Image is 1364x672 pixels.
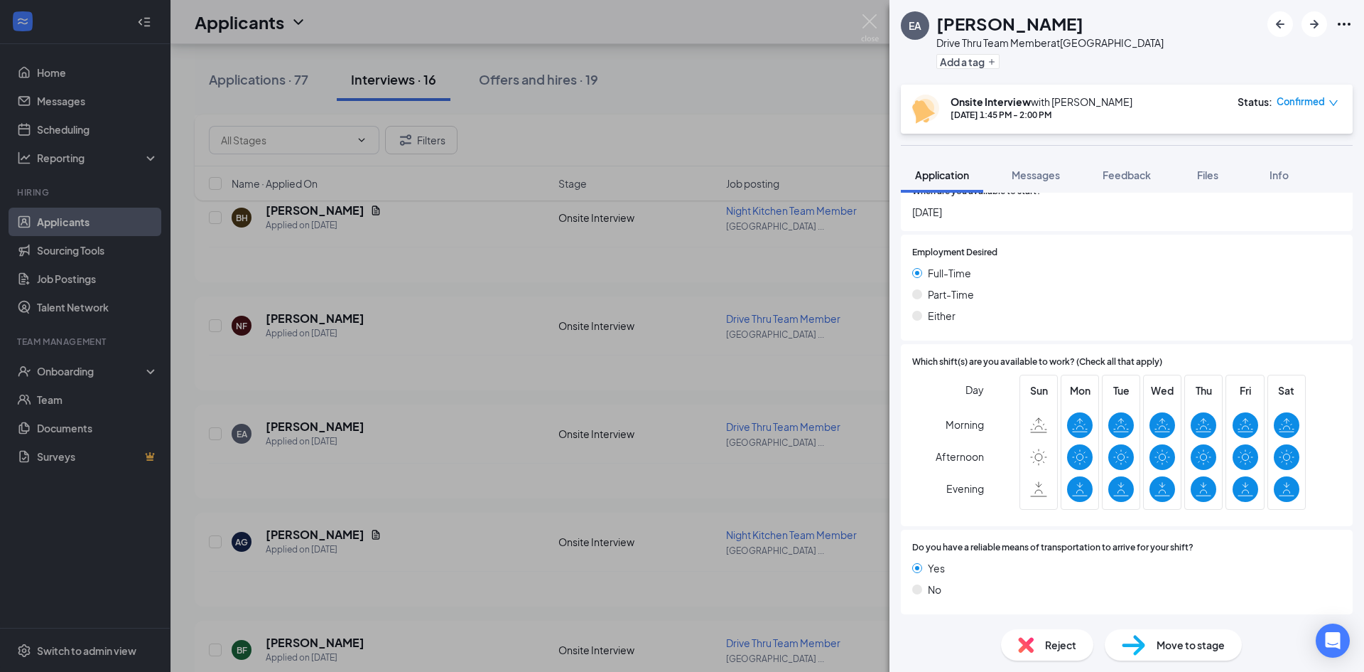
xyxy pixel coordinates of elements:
[936,11,1083,36] h1: [PERSON_NAME]
[1277,95,1325,109] span: Confirmed
[1328,98,1338,108] span: down
[1149,383,1175,398] span: Wed
[936,444,984,469] span: Afternoon
[1272,16,1289,33] svg: ArrowLeftNew
[928,287,974,302] span: Part-Time
[1301,11,1327,37] button: ArrowRight
[946,476,984,501] span: Evening
[951,95,1031,108] b: Onsite Interview
[1157,637,1225,653] span: Move to stage
[1012,169,1060,181] span: Messages
[1267,11,1293,37] button: ArrowLeftNew
[928,308,956,324] span: Either
[1238,95,1272,109] div: Status :
[1270,169,1289,181] span: Info
[1067,383,1093,398] span: Mon
[951,109,1132,121] div: [DATE] 1:45 PM - 2:00 PM
[1306,16,1323,33] svg: ArrowRight
[987,58,996,66] svg: Plus
[1045,637,1076,653] span: Reject
[1108,383,1134,398] span: Tue
[1191,383,1216,398] span: Thu
[1026,383,1051,398] span: Sun
[928,582,941,597] span: No
[936,36,1164,50] div: Drive Thru Team Member at [GEOGRAPHIC_DATA]
[936,54,1000,69] button: PlusAdd a tag
[912,204,1341,220] span: [DATE]
[1274,383,1299,398] span: Sat
[915,169,969,181] span: Application
[946,412,984,437] span: Morning
[912,246,997,260] span: Employment Desired
[1336,16,1353,33] svg: Ellipses
[928,560,945,576] span: Yes
[1316,624,1350,658] div: Open Intercom Messenger
[1103,169,1151,181] span: Feedback
[928,265,971,281] span: Full-Time
[909,18,921,33] div: EA
[1197,169,1218,181] span: Files
[912,356,1162,369] span: Which shift(s) are you available to work? (Check all that apply)
[965,382,984,398] span: Day
[1233,383,1258,398] span: Fri
[912,541,1193,555] span: Do you have a reliable means of transportation to arrive for your shift?
[951,95,1132,109] div: with [PERSON_NAME]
